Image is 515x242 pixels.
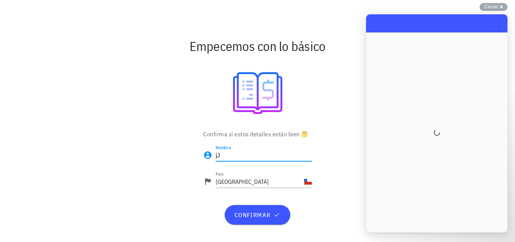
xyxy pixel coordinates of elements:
[225,205,290,225] button: confirmar
[366,14,507,233] iframe: Help Scout Beacon - Live Chat, Contact Form, and Knowledge Base
[203,129,312,139] p: Confirma si estos detalles están bien 🤔
[480,3,507,11] button: Cerrar
[234,211,281,219] span: confirmar
[494,6,506,18] div: avatar
[216,145,231,150] label: Nombre
[304,178,312,185] div: CL-icon
[216,149,312,161] input: Tu nombre
[34,34,481,58] div: Empecemos con lo básico
[216,171,224,177] label: País
[484,4,498,9] span: Cerrar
